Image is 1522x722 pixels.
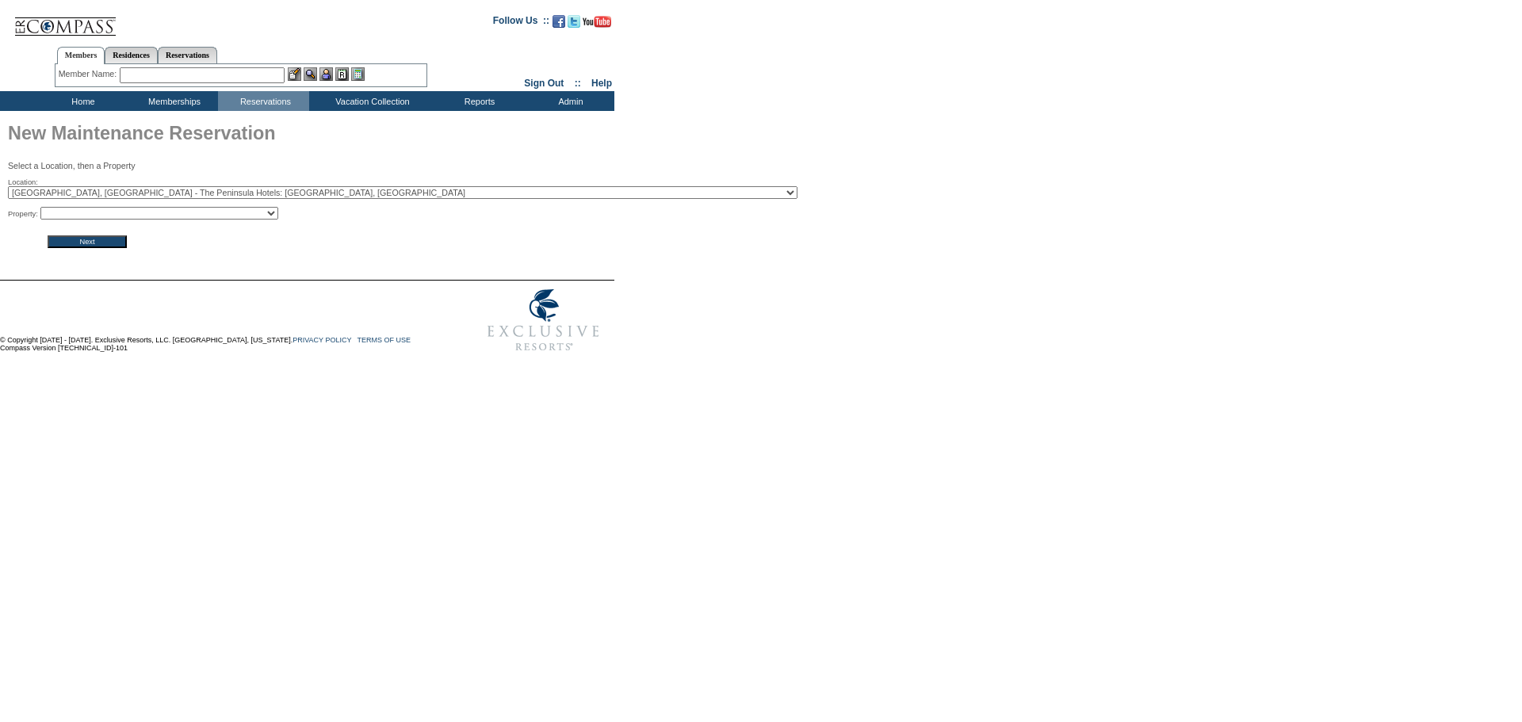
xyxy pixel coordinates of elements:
img: Follow us on Twitter [568,15,580,28]
a: Become our fan on Facebook [553,20,565,29]
img: Impersonate [319,67,333,81]
img: b_edit.gif [288,67,301,81]
td: Vacation Collection [309,91,432,111]
td: Follow Us :: [493,13,549,32]
img: View [304,67,317,81]
img: Compass Home [13,4,117,36]
td: Reports [432,91,523,111]
img: Exclusive Resorts [472,281,614,360]
img: b_calculator.gif [351,67,365,81]
a: Subscribe to our YouTube Channel [583,20,611,29]
div: Member Name: [59,67,120,81]
h1: New Maintenance Reservation [8,119,614,152]
input: Next [48,235,127,248]
a: TERMS OF USE [358,336,411,344]
td: Memberships [127,91,218,111]
a: Help [591,78,612,89]
span: Location: [8,178,38,187]
p: Select a Location, then a Property [8,161,614,170]
td: Home [36,91,127,111]
a: Follow us on Twitter [568,20,580,29]
a: Reservations [158,47,217,63]
span: :: [575,78,581,89]
span: Property: [8,209,38,219]
a: Residences [105,47,158,63]
img: Subscribe to our YouTube Channel [583,16,611,28]
a: Members [57,47,105,64]
a: PRIVACY POLICY [293,336,351,344]
img: Reservations [335,67,349,81]
td: Admin [523,91,614,111]
img: Become our fan on Facebook [553,15,565,28]
a: Sign Out [524,78,564,89]
td: Reservations [218,91,309,111]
